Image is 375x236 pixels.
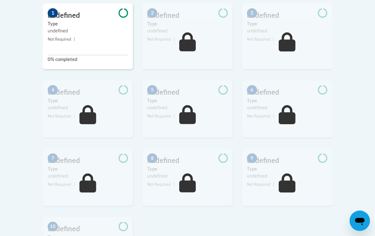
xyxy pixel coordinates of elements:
span: | [74,182,75,187]
h3: undefined [242,10,332,20]
div: undefined [147,27,228,34]
span: Not Required [147,114,171,118]
label: Type [247,20,327,27]
h3: undefined [43,224,133,234]
span: Not Required [247,182,270,187]
div: undefined [247,27,327,34]
label: Type [247,165,327,172]
h3: undefined [43,10,133,20]
h3: undefined [43,156,133,165]
span: | [273,114,274,118]
div: undefined [247,172,327,179]
span: 4 [48,85,58,95]
div: undefined [147,172,228,179]
span: | [174,182,175,187]
span: Not Required [147,182,171,187]
label: Type [48,165,128,172]
h3: undefined [43,87,133,97]
iframe: Button to launch messaging window [350,211,370,231]
span: 6 [247,85,257,95]
h3: undefined [142,87,232,97]
div: undefined [147,104,228,111]
span: | [273,37,274,42]
span: 1 [48,8,58,18]
span: 8 [147,153,157,163]
div: undefined [247,104,327,111]
span: Not Required [147,37,171,42]
span: Not Required [247,114,270,118]
h3: undefined [242,156,332,165]
span: | [74,37,75,42]
span: 3 [247,8,257,18]
label: Type [147,165,228,172]
label: Type [247,97,327,104]
h3: undefined [142,156,232,165]
div: undefined [48,27,128,34]
span: Not Required [48,37,71,42]
h3: undefined [242,87,332,97]
span: 5 [147,85,157,95]
span: | [174,37,175,42]
h3: undefined [142,10,232,20]
label: Type [48,97,128,104]
span: | [273,182,274,187]
span: Not Required [48,114,71,118]
span: 7 [48,153,58,163]
span: Not Required [48,182,71,187]
span: | [174,114,175,118]
span: Not Required [247,37,270,42]
label: Type [48,20,128,27]
span: | [74,114,75,118]
div: undefined [48,104,128,111]
span: 9 [247,153,257,163]
label: Type [147,20,228,27]
label: Type [147,97,228,104]
div: undefined [48,172,128,179]
label: 0% completed [48,56,128,63]
span: 2 [147,8,157,18]
span: 10 [48,222,58,231]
